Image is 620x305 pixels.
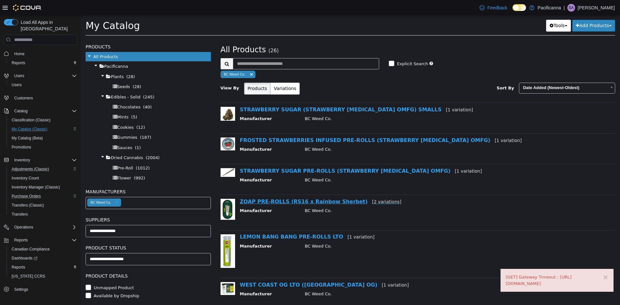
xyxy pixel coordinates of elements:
[9,192,77,200] span: Purchase Orders
[9,174,42,182] a: Inventory Count
[567,4,575,12] div: Shianne Adams
[1,156,79,165] button: Inventory
[9,245,77,253] span: Canadian Compliance
[159,183,321,189] a: ZOAP PRE-ROLLS (RS16 x Rainbow Sherbet)[2 variations]
[9,210,77,218] span: Transfers
[6,192,79,201] button: Purchase Orders
[14,225,33,230] span: Operations
[55,150,69,155] span: (1012)
[9,183,63,191] a: Inventory Manager (Classic)
[11,269,53,276] label: Unmapped Product
[477,1,510,14] a: Feedback
[6,134,79,143] button: My Catalog (Beta)
[9,254,40,262] a: Dashboards
[56,110,64,115] span: (12)
[5,229,130,237] h5: Product Status
[9,263,28,271] a: Reports
[12,256,37,261] span: Dashboards
[425,259,528,271] div: [GET] Gateway Timeout : [URL][DOMAIN_NAME]
[36,110,53,115] span: Cookies
[9,272,48,280] a: [US_STATE] CCRS
[12,247,50,252] span: Canadian Compliance
[188,33,198,38] small: (26)
[159,228,219,236] th: Manufacturer
[219,100,520,108] td: BC Weed Co.
[140,153,154,162] img: 150
[578,4,615,12] p: [PERSON_NAME]
[12,117,51,123] span: Classification (Classic)
[374,153,401,158] small: [1 variation]
[30,79,59,84] span: Edibles - Solid
[1,223,79,232] button: Operations
[14,73,24,78] span: Users
[140,70,159,75] span: View By
[12,127,47,132] span: My Catalog (Classic)
[416,70,433,75] span: Sort By
[12,285,77,293] span: Settings
[9,263,77,271] span: Reports
[414,123,441,128] small: [1 variation]
[140,219,154,253] img: 150
[9,134,46,142] a: My Catalog (Beta)
[1,93,79,103] button: Customers
[12,50,27,58] a: Home
[315,46,347,52] label: Explicit Search
[12,223,77,231] span: Operations
[6,165,79,174] button: Adjustments (Classic)
[36,150,52,155] span: Pre-Roll
[46,59,54,64] span: (28)
[140,184,154,205] img: 150
[159,100,219,108] th: Manufacturer
[219,276,520,284] td: BC Weed Co.
[6,143,79,152] button: Promotions
[12,94,36,102] a: Customers
[36,120,57,125] span: Gummies
[5,5,59,16] span: My Catalog
[291,184,321,189] small: [2 variations]
[53,160,64,165] span: (992)
[140,122,154,135] img: 150
[12,194,41,199] span: Purchase Orders
[14,96,33,101] span: Customers
[12,176,39,181] span: Inventory Count
[12,136,43,141] span: My Catalog (Beta)
[12,185,60,190] span: Inventory Manager (Classic)
[12,156,33,164] button: Inventory
[6,254,79,263] a: Dashboards
[563,4,565,12] p: |
[12,236,30,244] button: Reports
[491,5,534,16] button: Add Products
[5,201,130,208] h5: Suppliers
[6,245,79,254] button: Canadian Compliance
[30,59,43,64] span: Plants
[512,4,526,11] input: Dark Mode
[465,5,490,16] button: Tools
[11,278,58,284] label: Available by Dropship
[13,39,37,44] span: All Products
[36,160,50,165] span: Flower
[1,107,79,116] button: Catalog
[12,265,25,270] span: Reports
[159,122,441,128] a: FROSTED STRAWBERRIES INFUSED PRE-ROLLS (STRAWBERRY [MEDICAL_DATA] OMFG)[1 variation]
[190,67,219,79] button: Variations
[1,71,79,80] button: Users
[9,165,77,173] span: Adjustments (Classic)
[5,257,130,265] h5: Product Details
[12,223,36,231] button: Operations
[219,162,520,170] td: BC Weed Co.
[10,185,30,189] div: BC Weed Co.
[9,192,44,200] a: Purchase Orders
[12,236,77,244] span: Reports
[5,173,130,180] h5: Manufacturers
[12,107,30,115] button: Catalog
[439,68,526,78] span: Date Added (Newest-Oldest)
[140,30,185,39] span: All Products
[1,49,79,58] button: Home
[9,125,77,133] span: My Catalog (Classic)
[9,201,46,209] a: Transfers (Classic)
[12,49,77,57] span: Home
[6,183,79,192] button: Inventory Manager (Classic)
[5,28,130,36] h5: Products
[12,167,49,172] span: Adjustments (Classic)
[219,228,520,236] td: BC Weed Co.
